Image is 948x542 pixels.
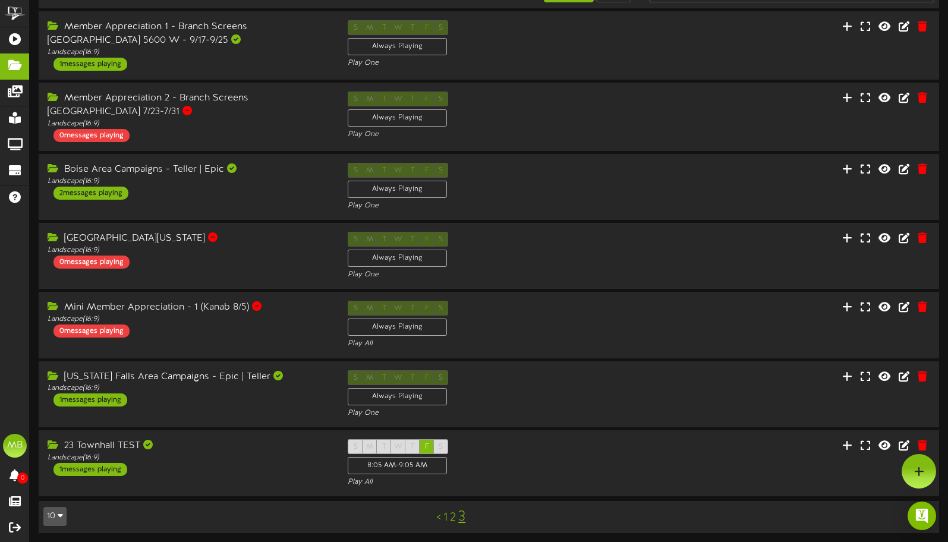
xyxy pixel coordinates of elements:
[348,181,447,198] div: Always Playing
[436,511,441,524] a: <
[908,502,936,530] div: Open Intercom Messenger
[17,472,28,484] span: 0
[48,314,330,324] div: Landscape ( 16:9 )
[450,511,456,524] a: 2
[48,48,330,58] div: Landscape ( 16:9 )
[443,511,448,524] a: 1
[354,443,358,451] span: S
[348,388,447,405] div: Always Playing
[48,232,330,245] div: [GEOGRAPHIC_DATA][US_STATE]
[348,109,447,127] div: Always Playing
[348,408,630,418] div: Play One
[394,443,402,451] span: W
[348,339,630,349] div: Play All
[382,443,386,451] span: T
[48,439,330,453] div: 23 Townhall TEST
[48,119,330,129] div: Landscape ( 16:9 )
[425,443,429,451] span: F
[348,250,447,267] div: Always Playing
[48,92,330,119] div: Member Appreciation 2 - Branch Screens [GEOGRAPHIC_DATA] 7/23-7/31
[348,201,630,211] div: Play One
[348,58,630,68] div: Play One
[43,507,67,526] button: 10
[348,477,630,487] div: Play All
[48,383,330,393] div: Landscape ( 16:9 )
[53,463,127,476] div: 1 messages playing
[53,256,130,269] div: 0 messages playing
[439,443,443,451] span: S
[348,270,630,280] div: Play One
[53,58,127,71] div: 1 messages playing
[348,319,447,336] div: Always Playing
[53,324,130,338] div: 0 messages playing
[53,393,127,406] div: 1 messages playing
[53,129,130,142] div: 0 messages playing
[48,370,330,384] div: [US_STATE] Falls Area Campaigns - Epic | Teller
[48,453,330,463] div: Landscape ( 16:9 )
[53,187,128,200] div: 2 messages playing
[458,509,465,525] a: 3
[48,20,330,48] div: Member Appreciation 1 - Branch Screens [GEOGRAPHIC_DATA] 5600 W - 9/17-9/25
[3,434,27,458] div: MB
[348,38,447,55] div: Always Playing
[48,245,330,256] div: Landscape ( 16:9 )
[48,163,330,177] div: Boise Area Campaigns - Teller | Epic
[411,443,415,451] span: T
[48,177,330,187] div: Landscape ( 16:9 )
[366,443,373,451] span: M
[348,457,447,474] div: 8:05 AM - 9:05 AM
[48,301,330,314] div: Mini Member Appreciation - 1 (Kanab 8/5)
[348,130,630,140] div: Play One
